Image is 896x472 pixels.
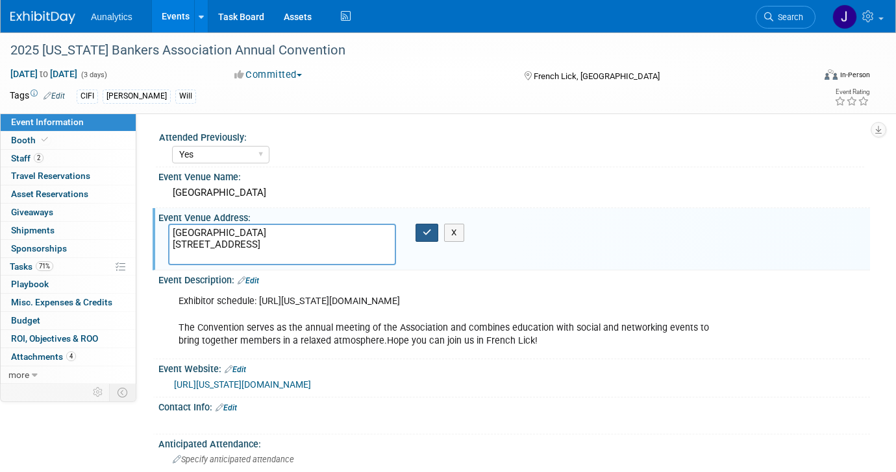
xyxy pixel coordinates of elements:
button: Committed [230,68,307,82]
a: Budget [1,312,136,329]
div: Event Description: [158,270,870,287]
a: Edit [225,365,246,374]
span: Event Information [11,117,84,127]
span: Staff [11,153,44,163]
td: Personalize Event Tab Strip [87,384,110,401]
div: Will [175,89,196,103]
div: Event Venue Address: [158,208,870,224]
td: Tags [10,89,65,104]
span: Budget [11,315,40,325]
div: Event Rating [834,89,869,95]
span: more [8,370,29,380]
a: Booth [1,132,136,149]
span: Sponsorships [11,243,67,254]
span: Specify anticipated attendance [173,454,294,464]
span: to [38,69,50,79]
span: 71% [36,261,53,271]
span: (3 days) [80,71,107,79]
a: ROI, Objectives & ROO [1,330,136,348]
a: Edit [238,276,259,285]
span: Playbook [11,279,49,289]
div: Contact Info: [158,397,870,414]
div: 2025 [US_STATE] Bankers Association Annual Convention [6,39,797,62]
span: [DATE] [DATE] [10,68,78,80]
div: CIFI [77,89,98,103]
a: Playbook [1,276,136,293]
div: [GEOGRAPHIC_DATA] [168,183,860,203]
span: French Lick, [GEOGRAPHIC_DATA] [534,71,660,81]
span: 2 [34,153,44,163]
td: Toggle Event Tabs [110,384,136,401]
img: ExhibitDay [10,11,75,24]
span: Booth [11,135,51,145]
span: Asset Reservations [11,189,88,199]
span: Travel Reservations [11,171,90,181]
span: Tasks [10,261,53,272]
div: Event Website: [158,359,870,376]
div: Anticipated Attendance: [158,434,870,451]
a: Staff2 [1,150,136,167]
button: X [444,224,464,242]
div: [PERSON_NAME] [103,89,171,103]
a: Asset Reservations [1,185,136,203]
a: Attachments4 [1,348,136,366]
a: Tasks71% [1,258,136,276]
span: Giveaways [11,207,53,217]
img: Format-Inperson.png [825,69,838,80]
a: [URL][US_STATE][DOMAIN_NAME] [174,379,311,390]
a: Edit [216,403,237,412]
span: Search [773,12,803,22]
a: Misc. Expenses & Credits [1,294,136,311]
span: Misc. Expenses & Credits [11,297,112,307]
a: Search [756,6,815,29]
a: Shipments [1,222,136,239]
span: Attachments [11,351,76,362]
a: Event Information [1,113,136,131]
a: more [1,366,136,384]
i: Booth reservation complete [42,136,48,143]
div: Event Venue Name: [158,167,870,183]
span: ROI, Objectives & ROO [11,333,98,344]
div: Exhibitor schedule: [URL][US_STATE][DOMAIN_NAME] The Convention serves as the annual meeting of t... [169,289,732,353]
span: Aunalytics [91,12,132,22]
span: 4 [66,351,76,361]
div: Event Format [743,67,870,87]
img: Julie Grisanti-Cieslak [832,5,857,29]
a: Giveaways [1,204,136,221]
a: Sponsorships [1,240,136,257]
a: Travel Reservations [1,167,136,185]
div: Attended Previously: [159,128,864,144]
a: Edit [44,91,65,100]
span: Shipments [11,225,55,235]
div: In-Person [840,70,870,80]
